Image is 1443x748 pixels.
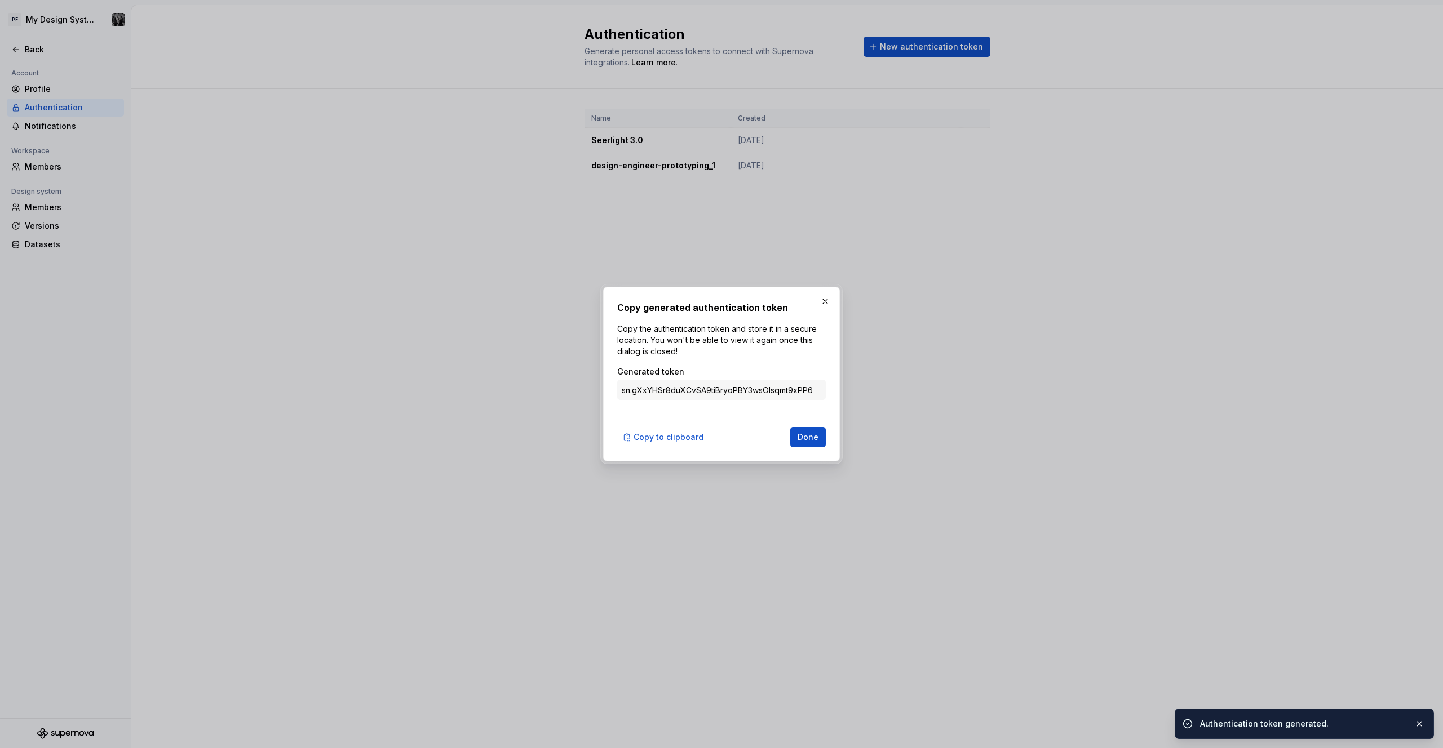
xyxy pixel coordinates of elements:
h2: Copy generated authentication token [617,301,826,314]
span: Done [798,431,818,443]
label: Generated token [617,366,684,377]
button: Copy to clipboard [617,427,711,447]
span: Copy to clipboard [634,431,703,443]
div: Authentication token generated. [1200,718,1405,729]
p: Copy the authentication token and store it in a secure location. You won't be able to view it aga... [617,323,826,357]
button: Done [790,427,826,447]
